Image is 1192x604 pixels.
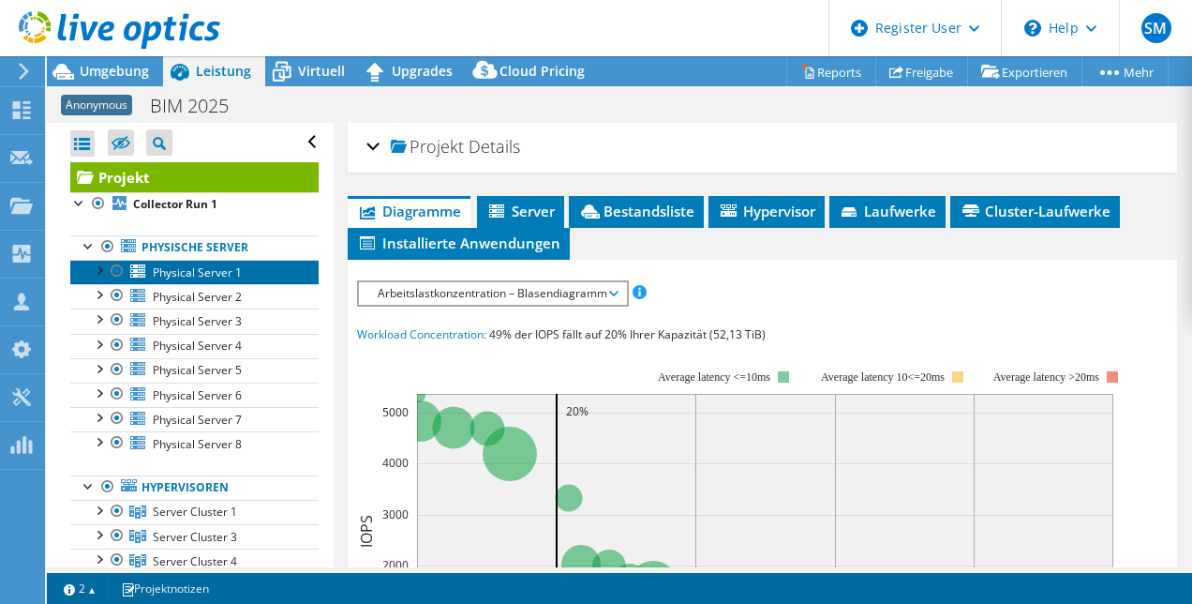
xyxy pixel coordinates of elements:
a: Physical Server 5 [70,358,319,383]
span: Hypervisor [718,202,815,220]
a: Freigabe [875,57,968,86]
span: Physical Server 7 [153,412,242,428]
span: Physical Server 1 [153,264,242,280]
span: Workload Concentration: [357,326,486,342]
span: Details [469,135,520,158]
span: Physical Server 8 [153,436,242,452]
text: 2000 [382,557,409,573]
a: Physical Server 2 [70,284,319,309]
svg: \n [1024,20,1041,37]
a: Physical Server 3 [70,309,319,333]
span: Virtuell [298,62,345,80]
span: Upgrades [392,62,453,80]
span: Cloud Pricing [499,62,585,80]
tspan: Average latency 10<=20ms [821,370,945,384]
a: Reports [786,57,876,86]
text: 4000 [382,455,409,471]
span: Cluster-Laufwerke [960,202,1110,220]
span: Physical Server 6 [153,387,242,403]
a: Server Cluster 1 [70,500,319,524]
span: Physical Server 4 [153,338,242,354]
a: Physical Server 1 [70,260,319,284]
text: 3000 [382,506,409,522]
a: 2 [51,577,109,600]
a: Exportieren [967,57,1082,86]
span: Server [486,202,555,220]
span: Laufwerke [839,202,936,220]
a: Mehr [1081,57,1169,86]
text: 20% [566,403,589,419]
span: Server Cluster 3 [153,529,237,545]
span: Physical Server 5 [153,362,242,378]
span: Umgebung [80,62,149,80]
tspan: Average latency <=10ms [658,370,770,384]
span: Leistung [196,62,251,80]
span: Server Cluster 1 [153,504,237,520]
a: Projektnotizen [108,577,222,600]
span: Anonymous [61,95,132,115]
span: Diagramme [357,202,461,220]
span: Projekt [391,138,464,157]
b: Collector Run 1 [133,196,217,212]
a: Collector Run 1 [70,192,319,217]
h1: BIM 2025 [142,96,258,116]
text: 5000 [382,404,409,420]
a: Physical Server 6 [70,383,319,407]
text: IOPS [356,514,377,547]
text: Average latency >20ms [992,370,1098,384]
span: Server Cluster 4 [153,553,237,569]
a: Physical Server 8 [70,431,319,456]
a: Server Cluster 3 [70,524,319,549]
a: Physical Server 7 [70,407,319,431]
span: 49% der IOPS fällt auf 20% Ihrer Kapazität (52,13 TiB) [489,326,766,342]
a: Physische Server [70,235,319,260]
a: Server Cluster 4 [70,549,319,573]
a: Projekt [70,162,319,192]
span: SM [1141,13,1171,43]
a: Hypervisoren [70,476,319,500]
a: Physical Server 4 [70,334,319,358]
span: Physical Server 2 [153,289,242,305]
span: Bestandsliste [578,202,694,220]
span: Arbeitslastkonzentration – Blasendiagramm [368,282,617,305]
span: Installierte Anwendungen [357,234,560,252]
span: Physical Server 3 [153,313,242,329]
